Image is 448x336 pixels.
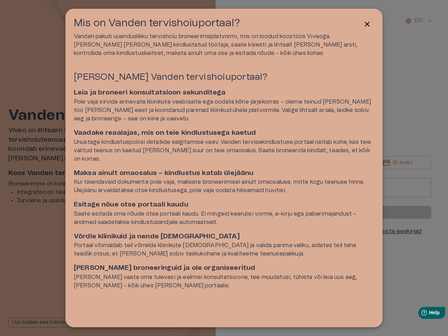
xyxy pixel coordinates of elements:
h6: Leia ja broneeri konsultatsioon sekunditega [74,88,374,98]
h6: Vaadake reaalajas, mis on teie kindlustusega kaetud [74,128,374,138]
p: Portaal võimaldab teil võrrelda kliinikute [DEMOGRAPHIC_DATA] ja valida parima valiku, aidates te... [74,241,374,258]
span: close [363,20,371,28]
p: [PERSON_NAME] vaata oma tulevasi ja eelmisi konsultatsioone, tee muudatusi, tühista või leia uus ... [74,273,374,290]
h4: [PERSON_NAME] Vanden tervishoiuportaal? [74,71,374,83]
p: Kui täiendavaid dokumente pole vaja, maksate broneerimisel ainult omaosaluse, mitte kogu teenuse ... [74,178,374,195]
button: Close information modal [360,17,374,31]
h3: Mis on Vanden tervishoiuportaal? [74,17,240,29]
h6: Esitage nõue otse portaali kaudu [74,200,374,210]
h6: Maksa ainult omaosalus – kindlustus katab ülejäänu [74,169,374,178]
p: Vanden pakub uuenduslikku tervishoiu broneerimisplatvormi, mis on loodud koostöös Viveoga. [PERSO... [74,32,374,57]
iframe: Help widget launcher [393,304,448,324]
h6: Võrdle kliinikuid ja nende [DEMOGRAPHIC_DATA] [74,232,374,241]
p: Pole vaja sirvida erinevate kliinikute veebisaite ega oodata kõne järjekorras – oleme teinud [PER... [74,98,374,123]
h6: [PERSON_NAME] broneeringuid ja ole organiseeritud [74,264,374,273]
p: Unustage kindlustuspoliisi detailide selgitamise vaev. Vanden tervisekindlustuse portaal näitab k... [74,138,374,163]
p: Saate esitada oma nõude otse portaali kaudu. Ei mingeid keerulisi vorme, e-kirju ega paberimajand... [74,210,374,226]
